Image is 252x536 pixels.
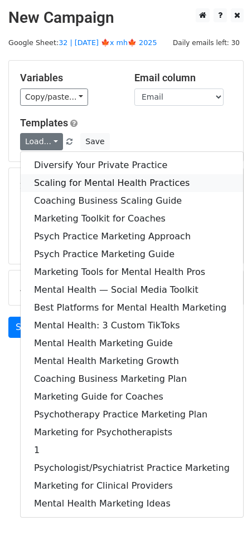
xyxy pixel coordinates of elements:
[20,117,68,129] a: Templates
[21,495,243,513] a: Mental Health Marketing Ideas
[21,388,243,406] a: Marketing Guide for Coaches
[169,37,244,49] span: Daily emails left: 30
[21,281,243,299] a: Mental Health — Social Media Toolkit
[21,228,243,245] a: Psych Practice Marketing Approach
[21,406,243,424] a: Psychotherapy Practice Marketing Plan
[8,38,157,47] small: Google Sheet:
[21,263,243,281] a: Marketing Tools for Mental Health Pros
[20,72,118,84] h5: Variables
[21,441,243,459] a: 1
[21,245,243,263] a: Psych Practice Marketing Guide
[80,133,109,150] button: Save
[21,317,243,335] a: Mental Health: 3 Custom TikToks
[196,483,252,536] iframe: Chat Widget
[134,72,232,84] h5: Email column
[21,156,243,174] a: Diversify Your Private Practice
[21,192,243,210] a: Coaching Business Scaling Guide
[21,335,243,352] a: Mental Health Marketing Guide
[21,352,243,370] a: Mental Health Marketing Growth
[20,88,88,106] a: Copy/paste...
[169,38,244,47] a: Daily emails left: 30
[8,317,45,338] a: Send
[21,370,243,388] a: Coaching Business Marketing Plan
[21,174,243,192] a: Scaling for Mental Health Practices
[21,424,243,441] a: Marketing for Psychotherapists
[21,210,243,228] a: Marketing Toolkit for Coaches
[21,459,243,477] a: Psychologist/Psychiatrist Practice Marketing
[59,38,157,47] a: 32 | [DATE] 🍁x mh🍁 2025
[8,8,244,27] h2: New Campaign
[21,477,243,495] a: Marketing for Clinical Providers
[21,299,243,317] a: Best Platforms for Mental Health Marketing
[20,133,63,150] a: Load...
